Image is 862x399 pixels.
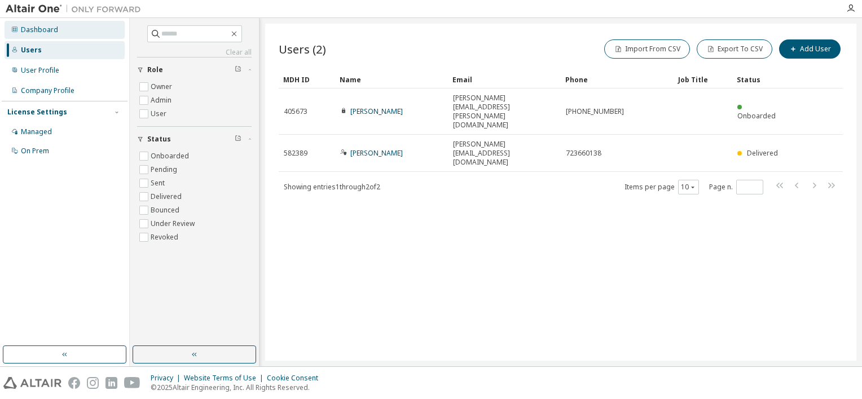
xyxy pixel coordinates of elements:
button: Import From CSV [604,39,690,59]
div: Dashboard [21,25,58,34]
div: MDH ID [283,70,331,88]
span: Clear filter [235,65,241,74]
label: Pending [151,163,179,176]
label: Bounced [151,203,182,217]
div: Status [737,70,784,88]
span: 582389 [284,149,307,158]
label: Revoked [151,230,181,244]
label: Owner [151,80,174,94]
div: Website Terms of Use [184,374,267,383]
button: Status [137,127,252,152]
span: Status [147,135,171,144]
img: linkedin.svg [105,377,117,389]
p: © 2025 Altair Engineering, Inc. All Rights Reserved. [151,383,325,392]
span: [PHONE_NUMBER] [566,107,624,116]
span: Onboarded [737,111,776,121]
label: Sent [151,176,167,190]
button: 10 [681,183,696,192]
span: Showing entries 1 through 2 of 2 [284,182,380,192]
img: instagram.svg [87,377,99,389]
a: Clear all [137,48,252,57]
a: [PERSON_NAME] [350,107,403,116]
div: Managed [21,127,52,136]
div: On Prem [21,147,49,156]
span: [PERSON_NAME][EMAIL_ADDRESS][DOMAIN_NAME] [453,140,556,167]
label: Onboarded [151,149,191,163]
label: User [151,107,169,121]
div: License Settings [7,108,67,117]
div: Email [452,70,556,88]
label: Delivered [151,190,184,203]
div: Users [21,46,42,55]
div: User Profile [21,66,59,75]
span: Clear filter [235,135,241,144]
span: Items per page [624,180,699,194]
label: Under Review [151,217,197,230]
span: 405673 [284,107,307,116]
button: Role [137,57,252,82]
div: Job Title [678,70,728,88]
a: [PERSON_NAME] [350,148,403,158]
img: youtube.svg [124,377,140,389]
div: Name [340,70,443,88]
div: Privacy [151,374,184,383]
span: 723660138 [566,149,601,158]
div: Phone [565,70,669,88]
div: Cookie Consent [267,374,325,383]
button: Export To CSV [697,39,772,59]
img: altair_logo.svg [3,377,61,389]
label: Admin [151,94,174,107]
div: Company Profile [21,86,74,95]
span: Delivered [747,148,778,158]
img: facebook.svg [68,377,80,389]
span: Role [147,65,163,74]
button: Add User [779,39,841,59]
span: Users (2) [279,41,326,57]
img: Altair One [6,3,147,15]
span: [PERSON_NAME][EMAIL_ADDRESS][PERSON_NAME][DOMAIN_NAME] [453,94,556,130]
span: Page n. [709,180,763,194]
